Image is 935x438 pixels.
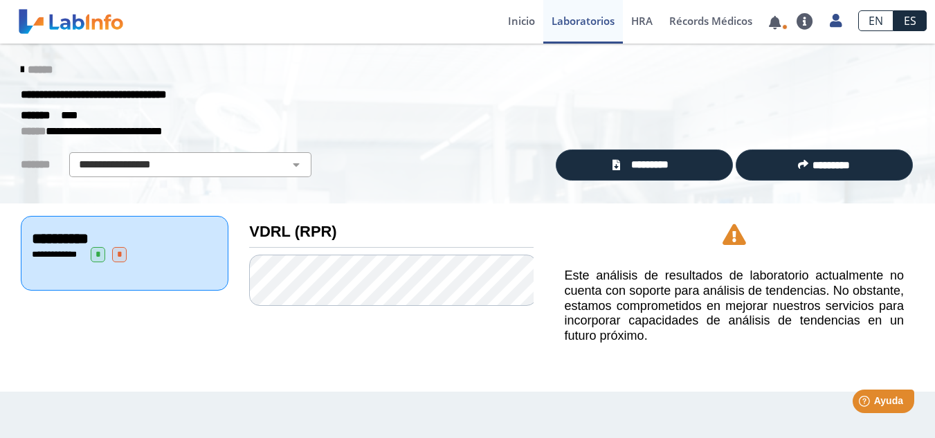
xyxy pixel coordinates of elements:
h5: Este análisis de resultados de laboratorio actualmente no cuenta con soporte para análisis de ten... [565,268,904,343]
a: ES [893,10,927,31]
b: VDRL (RPR) [249,223,336,240]
iframe: Help widget launcher [812,384,920,423]
span: HRA [631,14,653,28]
a: EN [858,10,893,31]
